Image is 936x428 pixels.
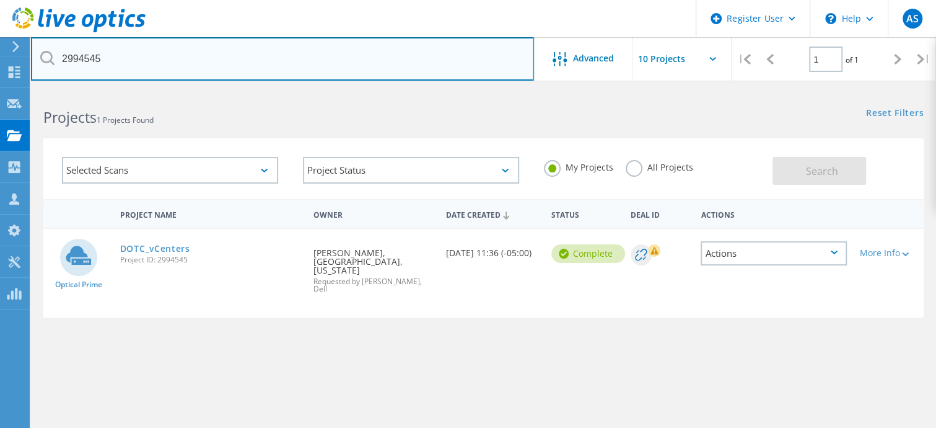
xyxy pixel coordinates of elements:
[31,37,534,81] input: Search projects by name, owner, ID, company, etc
[62,157,278,184] div: Selected Scans
[303,157,519,184] div: Project Status
[545,202,624,225] div: Status
[12,26,146,35] a: Live Optics Dashboard
[97,115,154,125] span: 1 Projects Found
[313,278,433,293] span: Requested by [PERSON_NAME], Dell
[573,54,614,63] span: Advanced
[806,164,838,178] span: Search
[825,13,836,24] svg: \n
[624,202,695,225] div: Deal Id
[866,109,924,119] a: Reset Filters
[911,37,936,81] div: |
[307,229,439,305] div: [PERSON_NAME], [GEOGRAPHIC_DATA], [US_STATE]
[859,249,917,257] div: More Info
[307,202,439,225] div: Owner
[114,202,308,225] div: Project Name
[439,229,545,270] div: [DATE] 11:36 (-05:00)
[439,202,545,226] div: Date Created
[43,107,97,127] b: Projects
[906,14,918,24] span: AS
[772,157,866,185] button: Search
[626,160,693,172] label: All Projects
[120,244,190,253] a: DOTC_vCenters
[701,241,847,265] div: Actions
[846,55,859,65] span: of 1
[544,160,613,172] label: My Projects
[551,244,625,263] div: Complete
[694,202,853,225] div: Actions
[55,281,102,288] span: Optical Prime
[120,256,302,264] span: Project ID: 2994545
[732,37,757,81] div: |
